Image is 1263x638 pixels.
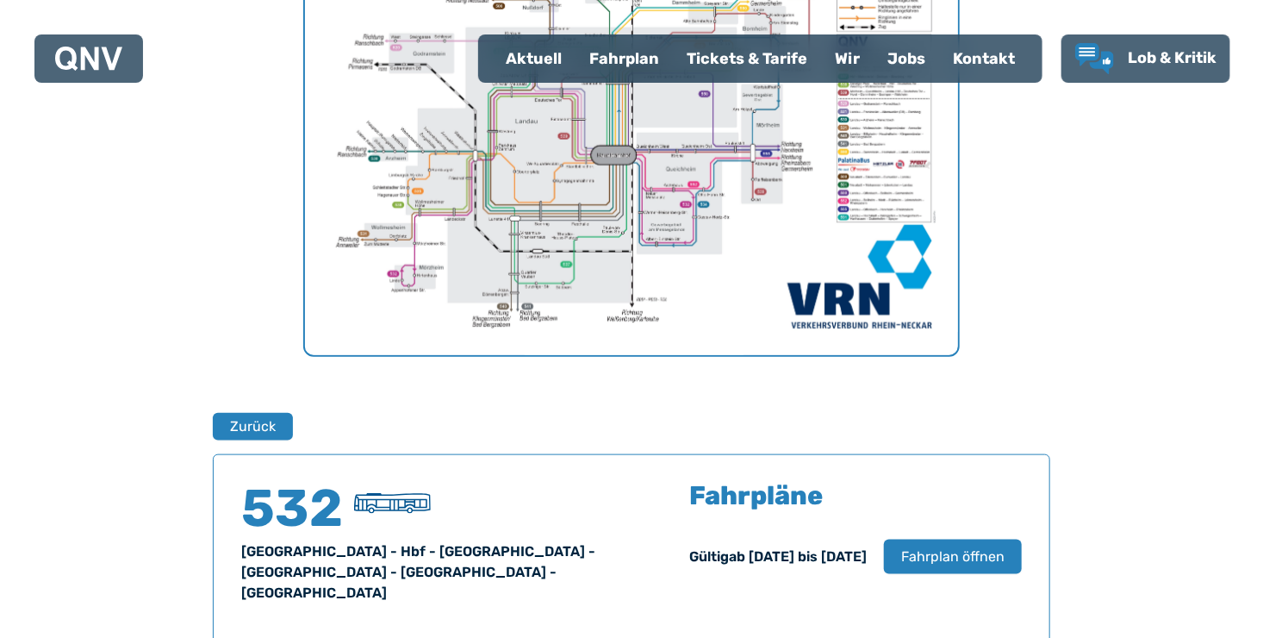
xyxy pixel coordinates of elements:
[901,547,1005,567] span: Fahrplan öffnen
[492,36,576,81] a: Aktuell
[884,540,1022,574] button: Fahrplan öffnen
[241,483,345,535] h4: 532
[689,483,823,509] h5: Fahrpläne
[1075,43,1216,74] a: Lob & Kritik
[213,413,293,441] button: Zurück
[55,47,122,71] img: QNV Logo
[55,41,122,76] a: QNV Logo
[689,547,867,567] div: Gültig ab [DATE] bis [DATE]
[821,36,874,81] a: Wir
[576,36,673,81] a: Fahrplan
[241,541,611,604] div: [GEOGRAPHIC_DATA] - Hbf - [GEOGRAPHIC_DATA] - [GEOGRAPHIC_DATA] - [GEOGRAPHIC_DATA] - [GEOGRAPHIC...
[213,413,282,441] a: Zurück
[874,36,939,81] a: Jobs
[354,493,431,514] img: Stadtbus
[939,36,1029,81] a: Kontakt
[673,36,821,81] a: Tickets & Tarife
[1128,48,1216,67] span: Lob & Kritik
